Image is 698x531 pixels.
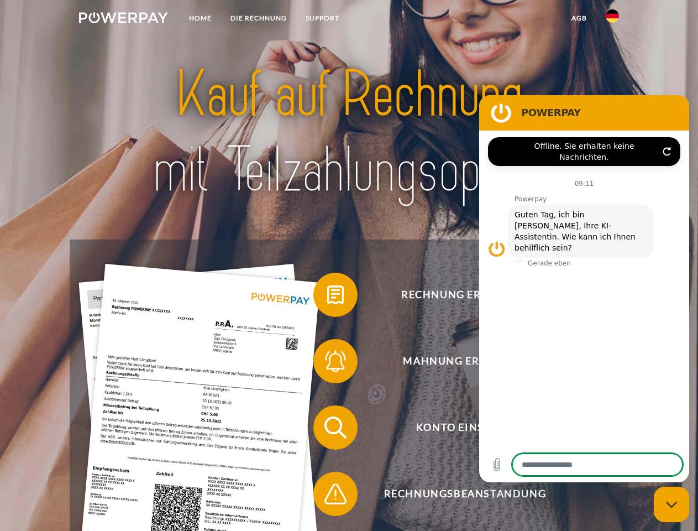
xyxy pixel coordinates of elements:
[313,339,601,383] button: Mahnung erhalten?
[79,12,168,23] img: logo-powerpay-white.svg
[479,95,689,482] iframe: Messaging-Fenster
[221,8,296,28] a: DIE RECHNUNG
[606,9,619,23] img: de
[313,273,601,317] button: Rechnung erhalten?
[329,273,600,317] span: Rechnung erhalten?
[313,405,601,450] button: Konto einsehen
[322,281,349,309] img: qb_bill.svg
[322,347,349,375] img: qb_bell.svg
[654,487,689,522] iframe: Schaltfläche zum Öffnen des Messaging-Fensters; Konversation läuft
[329,405,600,450] span: Konto einsehen
[296,8,349,28] a: SUPPORT
[180,8,221,28] a: Home
[106,53,592,212] img: title-powerpay_de.svg
[313,472,601,516] button: Rechnungsbeanstandung
[322,480,349,508] img: qb_warning.svg
[562,8,596,28] a: agb
[322,414,349,441] img: qb_search.svg
[329,339,600,383] span: Mahnung erhalten?
[329,472,600,516] span: Rechnungsbeanstandung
